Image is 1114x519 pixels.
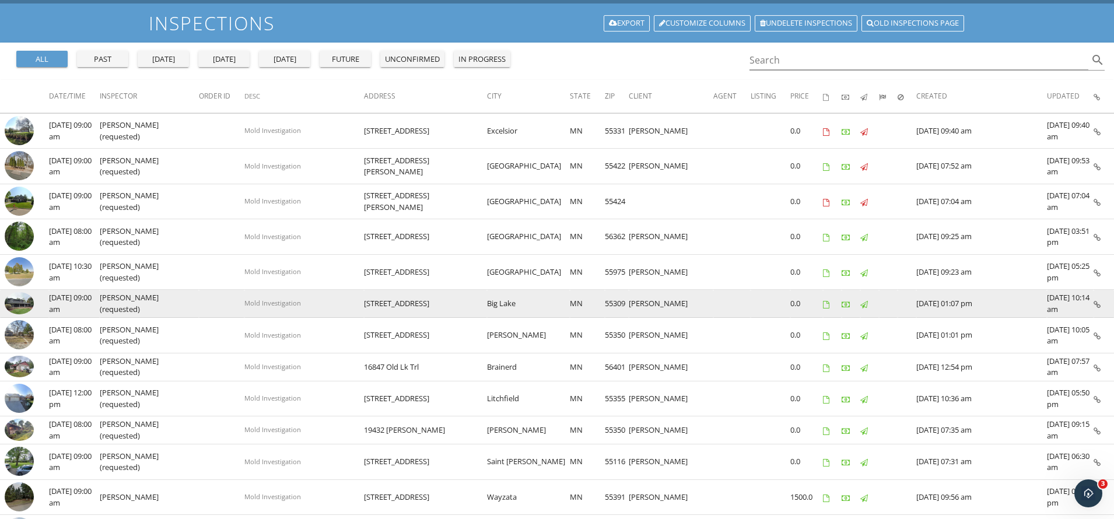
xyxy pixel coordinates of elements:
td: [STREET_ADDRESS] [364,381,487,416]
iframe: Intercom live chat [1074,479,1102,507]
span: Mold Investigation [244,331,301,339]
td: [DATE] 09:23 am [916,254,1047,290]
td: MN [570,149,605,184]
td: 0.0 [790,149,823,184]
td: [DATE] 04:30 pm [1047,479,1094,515]
th: Zip: Not sorted. [605,80,629,113]
td: [STREET_ADDRESS] [364,254,487,290]
td: [PERSON_NAME] (requested) [100,149,199,184]
td: [PERSON_NAME] (requested) [100,290,199,318]
td: [PERSON_NAME] (requested) [100,184,199,219]
td: [DATE] 09:40 am [1047,113,1094,149]
td: [PERSON_NAME] [100,479,199,515]
th: Client: Not sorted. [629,80,713,113]
td: [PERSON_NAME] (requested) [100,113,199,149]
img: streetview [5,482,34,511]
td: 55350 [605,416,629,444]
td: 0.0 [790,353,823,381]
span: Address [364,91,395,101]
img: streetview [5,257,34,286]
td: [DATE] 10:05 am [1047,318,1094,353]
i: search [1091,53,1105,67]
img: streetview [5,384,34,413]
td: 0.0 [790,219,823,255]
td: 0.0 [790,184,823,219]
div: [DATE] [142,54,184,65]
th: Inspection Details: Not sorted. [1094,80,1114,113]
button: all [16,51,68,67]
td: [PERSON_NAME] [629,444,713,480]
a: Export [604,15,650,31]
span: Mold Investigation [244,232,301,241]
td: MN [570,219,605,255]
span: Created [916,91,947,101]
span: Agent [713,91,737,101]
span: Date/Time [49,91,86,101]
td: [PERSON_NAME] (requested) [100,353,199,381]
td: [DATE] 09:00 am [49,353,100,381]
td: [PERSON_NAME] [629,381,713,416]
td: 56362 [605,219,629,255]
td: 19432 [PERSON_NAME] [364,416,487,444]
td: Wayzata [487,479,570,515]
td: [PERSON_NAME] [629,479,713,515]
th: Agreements signed: Not sorted. [823,80,842,113]
div: [DATE] [203,54,245,65]
td: [DATE] 10:36 am [916,381,1047,416]
td: 55391 [605,479,629,515]
td: MN [570,184,605,219]
td: [PERSON_NAME] (requested) [100,318,199,353]
td: [PERSON_NAME] (requested) [100,381,199,416]
td: [DATE] 09:56 am [916,479,1047,515]
td: [STREET_ADDRESS] [364,318,487,353]
input: Search [749,51,1088,70]
td: [PERSON_NAME] [629,219,713,255]
td: [PERSON_NAME] [629,353,713,381]
td: [DATE] 09:00 am [49,149,100,184]
th: Canceled: Not sorted. [898,80,916,113]
td: [DATE] 10:14 am [1047,290,1094,318]
button: [DATE] [138,51,189,67]
td: 55422 [605,149,629,184]
span: Mold Investigation [244,126,301,135]
th: Listing: Not sorted. [751,80,790,113]
img: streetview [5,320,34,349]
td: [DATE] 09:25 am [916,219,1047,255]
img: 9355833%2Fcover_photos%2FM2AgrkEGrsB3g1BkDbHY%2Fsmall.jpeg [5,419,34,441]
span: Inspector [100,91,137,101]
td: [DATE] 07:52 am [916,149,1047,184]
span: Client [629,91,652,101]
td: [STREET_ADDRESS] [364,479,487,515]
img: streetview [5,187,34,216]
td: [DATE] 08:00 am [49,219,100,255]
div: unconfirmed [385,54,440,65]
img: streetview [5,116,34,145]
td: [PERSON_NAME] (requested) [100,254,199,290]
th: Agent: Not sorted. [713,80,751,113]
td: [DATE] 10:30 am [49,254,100,290]
td: [DATE] 08:00 am [49,416,100,444]
td: [STREET_ADDRESS][PERSON_NAME] [364,184,487,219]
img: 9381507%2Fcover_photos%2FufxLGA7ceb1pJZEr08Nq%2Fsmall.jpeg [5,356,34,378]
button: in progress [454,51,510,67]
td: Saint [PERSON_NAME] [487,444,570,480]
span: Updated [1047,91,1080,101]
td: 56401 [605,353,629,381]
td: [DATE] 08:00 am [49,318,100,353]
th: Submitted: Not sorted. [879,80,898,113]
td: [DATE] 07:04 am [916,184,1047,219]
span: Mold Investigation [244,197,301,205]
td: [STREET_ADDRESS] [364,113,487,149]
th: Price: Not sorted. [790,80,823,113]
td: 16847 Old Lk Trl [364,353,487,381]
button: future [320,51,371,67]
td: [PERSON_NAME] [629,416,713,444]
button: unconfirmed [380,51,444,67]
td: [STREET_ADDRESS] [364,444,487,480]
td: [DATE] 12:00 pm [49,381,100,416]
td: 0.0 [790,113,823,149]
span: Price [790,91,809,101]
td: 1500.0 [790,479,823,515]
td: [DATE] 07:31 am [916,444,1047,480]
span: Mold Investigation [244,425,301,434]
